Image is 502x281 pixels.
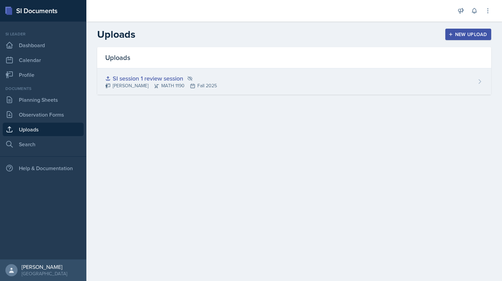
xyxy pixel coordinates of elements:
[97,28,135,40] h2: Uploads
[22,270,67,277] div: [GEOGRAPHIC_DATA]
[97,47,491,68] div: Uploads
[3,93,84,106] a: Planning Sheets
[3,137,84,151] a: Search
[105,74,217,83] div: SI session 1 review session
[3,68,84,82] a: Profile
[3,123,84,136] a: Uploads
[22,263,67,270] div: [PERSON_NAME]
[3,53,84,67] a: Calendar
[450,32,487,37] div: New Upload
[3,161,84,175] div: Help & Documentation
[105,82,217,89] div: [PERSON_NAME] MATH 1190 Fall 2025
[3,86,84,92] div: Documents
[97,68,491,95] a: SI session 1 review session [PERSON_NAME]MATH 1190Fall 2025
[3,38,84,52] a: Dashboard
[3,108,84,121] a: Observation Forms
[3,31,84,37] div: Si leader
[445,29,492,40] button: New Upload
